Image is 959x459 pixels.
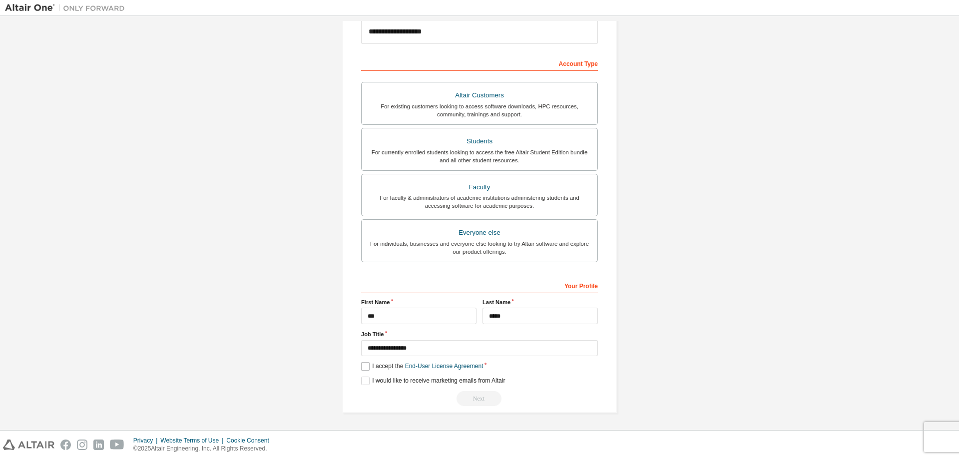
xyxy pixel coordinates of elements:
[368,134,591,148] div: Students
[5,3,130,13] img: Altair One
[361,330,598,338] label: Job Title
[482,298,598,306] label: Last Name
[361,55,598,71] div: Account Type
[60,440,71,450] img: facebook.svg
[368,180,591,194] div: Faculty
[77,440,87,450] img: instagram.svg
[368,240,591,256] div: For individuals, businesses and everyone else looking to try Altair software and explore our prod...
[361,277,598,293] div: Your Profile
[3,440,54,450] img: altair_logo.svg
[368,194,591,210] div: For faculty & administrators of academic institutions administering students and accessing softwa...
[368,102,591,118] div: For existing customers looking to access software downloads, HPC resources, community, trainings ...
[368,88,591,102] div: Altair Customers
[226,437,275,445] div: Cookie Consent
[361,391,598,406] div: Read and acccept EULA to continue
[361,298,477,306] label: First Name
[361,362,483,371] label: I accept the
[110,440,124,450] img: youtube.svg
[368,226,591,240] div: Everyone else
[160,437,226,445] div: Website Terms of Use
[93,440,104,450] img: linkedin.svg
[133,437,160,445] div: Privacy
[361,377,505,385] label: I would like to receive marketing emails from Altair
[405,363,483,370] a: End-User License Agreement
[368,148,591,164] div: For currently enrolled students looking to access the free Altair Student Edition bundle and all ...
[133,445,275,453] p: © 2025 Altair Engineering, Inc. All Rights Reserved.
